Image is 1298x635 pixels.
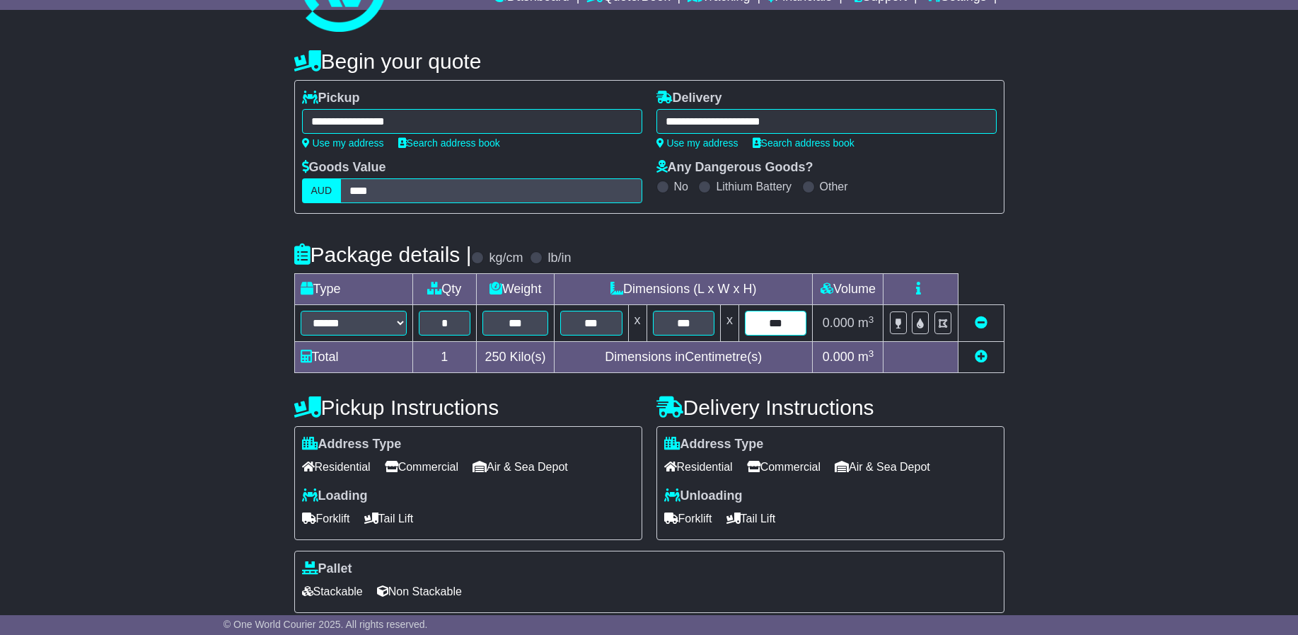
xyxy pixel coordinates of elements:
td: x [628,305,647,342]
td: Type [294,274,412,305]
label: Delivery [656,91,722,106]
a: Search address book [398,137,500,149]
td: Weight [477,274,555,305]
h4: Delivery Instructions [656,396,1004,419]
td: x [720,305,738,342]
span: Non Stackable [377,580,462,602]
label: Pallet [302,561,352,577]
label: Goods Value [302,160,386,176]
label: Any Dangerous Goods? [656,160,813,176]
span: m [858,350,874,364]
span: Tail Lift [364,508,414,530]
span: Forklift [302,508,350,530]
a: Remove this item [975,316,987,330]
span: m [858,316,874,330]
td: Volume [813,274,883,305]
span: 250 [485,350,506,364]
a: Use my address [302,137,384,149]
a: Search address book [753,137,854,149]
span: Residential [302,456,371,478]
span: Commercial [747,456,821,478]
label: kg/cm [489,251,523,266]
sup: 3 [869,314,874,325]
span: 0.000 [823,316,854,330]
span: © One World Courier 2025. All rights reserved. [224,619,428,630]
span: Stackable [302,580,363,602]
span: Tail Lift [726,508,776,530]
label: Address Type [664,437,764,452]
h4: Begin your quote [294,50,1004,73]
label: Other [820,180,848,193]
label: lb/in [547,251,571,266]
td: Kilo(s) [477,342,555,373]
label: Address Type [302,437,402,452]
label: Loading [302,488,368,504]
span: Commercial [385,456,458,478]
a: Add new item [975,350,987,364]
span: Forklift [664,508,712,530]
a: Use my address [656,137,738,149]
span: Air & Sea Depot [835,456,930,478]
td: 1 [412,342,477,373]
td: Qty [412,274,477,305]
h4: Pickup Instructions [294,396,642,419]
label: AUD [302,178,342,203]
sup: 3 [869,348,874,359]
label: Unloading [664,488,743,504]
td: Total [294,342,412,373]
h4: Package details | [294,243,472,266]
td: Dimensions in Centimetre(s) [555,342,813,373]
label: No [674,180,688,193]
label: Lithium Battery [716,180,792,193]
span: Residential [664,456,733,478]
span: Air & Sea Depot [473,456,568,478]
span: 0.000 [823,350,854,364]
td: Dimensions (L x W x H) [555,274,813,305]
label: Pickup [302,91,360,106]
